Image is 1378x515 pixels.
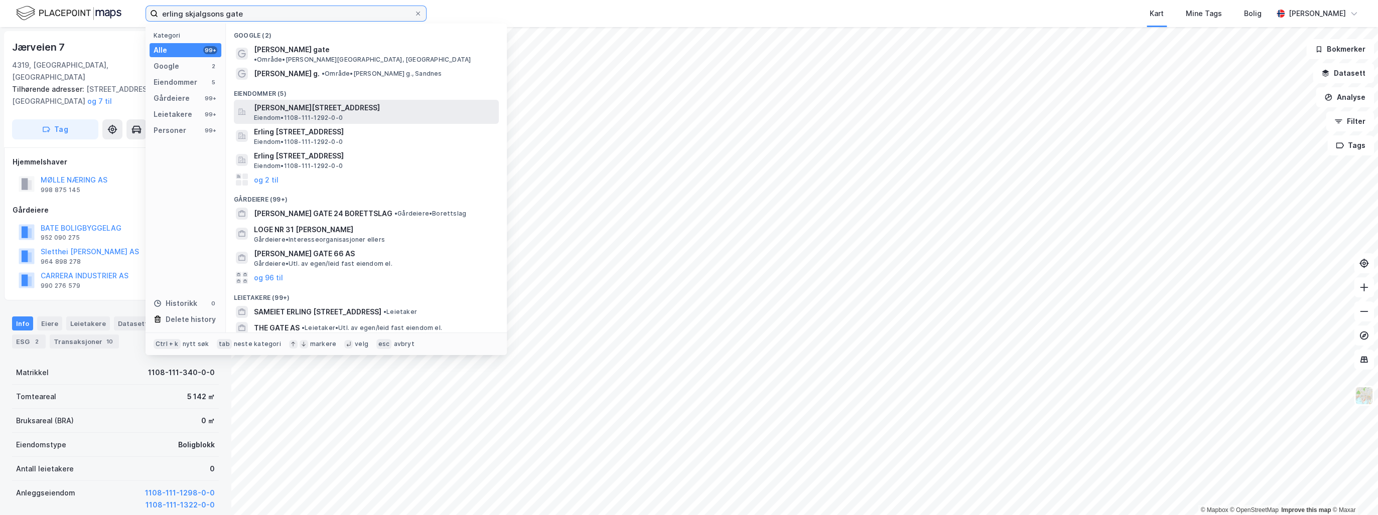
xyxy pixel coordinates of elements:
[114,316,152,330] div: Datasett
[154,92,190,104] div: Gårdeiere
[154,32,221,39] div: Kategori
[154,76,197,88] div: Eiendommer
[210,463,215,475] div: 0
[1327,135,1374,155] button: Tags
[146,499,215,511] button: 1108-111-1322-0-0
[209,62,217,70] div: 2
[12,59,164,83] div: 4319, [GEOGRAPHIC_DATA], [GEOGRAPHIC_DATA]
[383,308,417,316] span: Leietaker
[12,39,67,55] div: Jærveien 7
[16,367,49,379] div: Matrikkel
[145,487,215,499] button: 1108-111-1298-0-0
[12,334,46,349] div: ESG
[1316,87,1374,107] button: Analyse
[41,234,80,242] div: 952 090 275
[1306,39,1374,59] button: Bokmerker
[154,44,167,56] div: Alle
[254,322,300,334] span: THE GATE AS
[13,156,218,168] div: Hjemmelshaver
[32,336,42,347] div: 2
[254,236,385,244] span: Gårdeiere • Interesseorganisasjoner ellers
[12,85,86,93] span: Tilhørende adresser:
[322,70,325,77] span: •
[1328,467,1378,515] div: Kontrollprogram for chat
[16,415,74,427] div: Bruksareal (BRA)
[254,248,495,260] span: [PERSON_NAME] GATE 66 AS
[154,339,181,349] div: Ctrl + k
[12,119,98,139] button: Tag
[254,114,343,122] span: Eiendom • 1108-111-1292-0-0
[12,316,33,330] div: Info
[203,110,217,118] div: 99+
[1244,8,1262,20] div: Bolig
[154,108,192,120] div: Leietakere
[1289,8,1346,20] div: [PERSON_NAME]
[148,367,215,379] div: 1108-111-340-0-0
[203,126,217,134] div: 99+
[187,391,215,403] div: 5 142 ㎡
[1328,467,1378,515] iframe: Chat Widget
[154,60,179,72] div: Google
[383,308,386,315] span: •
[310,340,336,348] div: markere
[254,44,330,56] span: [PERSON_NAME] gate
[16,463,74,475] div: Antall leietakere
[355,340,368,348] div: velg
[302,324,442,332] span: Leietaker • Utl. av egen/leid fast eiendom el.
[16,487,75,499] div: Anleggseiendom
[41,186,80,194] div: 998 875 145
[302,324,305,331] span: •
[254,102,495,114] span: [PERSON_NAME][STREET_ADDRESS]
[203,46,217,54] div: 99+
[1200,506,1228,513] a: Mapbox
[158,6,414,21] input: Søk på adresse, matrikkel, gårdeiere, leietakere eller personer
[226,82,507,100] div: Eiendommer (5)
[12,83,211,107] div: [STREET_ADDRESS] [GEOGRAPHIC_DATA]
[254,174,279,186] button: og 2 til
[394,210,397,217] span: •
[254,208,392,220] span: [PERSON_NAME] GATE 24 BORETTSLAG
[1313,63,1374,83] button: Datasett
[1230,506,1279,513] a: OpenStreetMap
[178,439,215,451] div: Boligblokk
[254,56,471,64] span: Område • [PERSON_NAME][GEOGRAPHIC_DATA], [GEOGRAPHIC_DATA]
[50,334,119,349] div: Transaksjoner
[217,339,232,349] div: tab
[66,316,110,330] div: Leietakere
[154,297,197,309] div: Historikk
[394,210,466,218] span: Gårdeiere • Borettslag
[376,339,392,349] div: esc
[1281,506,1331,513] a: Improve this map
[209,299,217,307] div: 0
[254,56,257,63] span: •
[166,313,216,325] div: Delete history
[254,260,392,268] span: Gårdeiere • Utl. av egen/leid fast eiendom el.
[254,272,283,284] button: og 96 til
[254,150,495,162] span: Erling [STREET_ADDRESS]
[16,439,66,451] div: Eiendomstype
[1186,8,1222,20] div: Mine Tags
[1150,8,1164,20] div: Kart
[203,94,217,102] div: 99+
[254,68,320,80] span: [PERSON_NAME] g.
[104,336,115,347] div: 10
[226,286,507,304] div: Leietakere (99+)
[393,340,414,348] div: avbryt
[41,282,80,290] div: 990 276 579
[13,204,218,216] div: Gårdeiere
[37,316,62,330] div: Eiere
[154,124,186,136] div: Personer
[209,78,217,86] div: 5
[1354,386,1373,405] img: Z
[254,306,381,318] span: SAMEIET ERLING [STREET_ADDRESS]
[16,5,121,22] img: logo.f888ab2527a4732fd821a326f86c7f29.svg
[16,391,56,403] div: Tomteareal
[41,258,81,266] div: 964 898 278
[254,138,343,146] span: Eiendom • 1108-111-1292-0-0
[226,24,507,42] div: Google (2)
[183,340,209,348] div: nytt søk
[254,162,343,170] span: Eiendom • 1108-111-1292-0-0
[226,188,507,206] div: Gårdeiere (99+)
[234,340,281,348] div: neste kategori
[201,415,215,427] div: 0 ㎡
